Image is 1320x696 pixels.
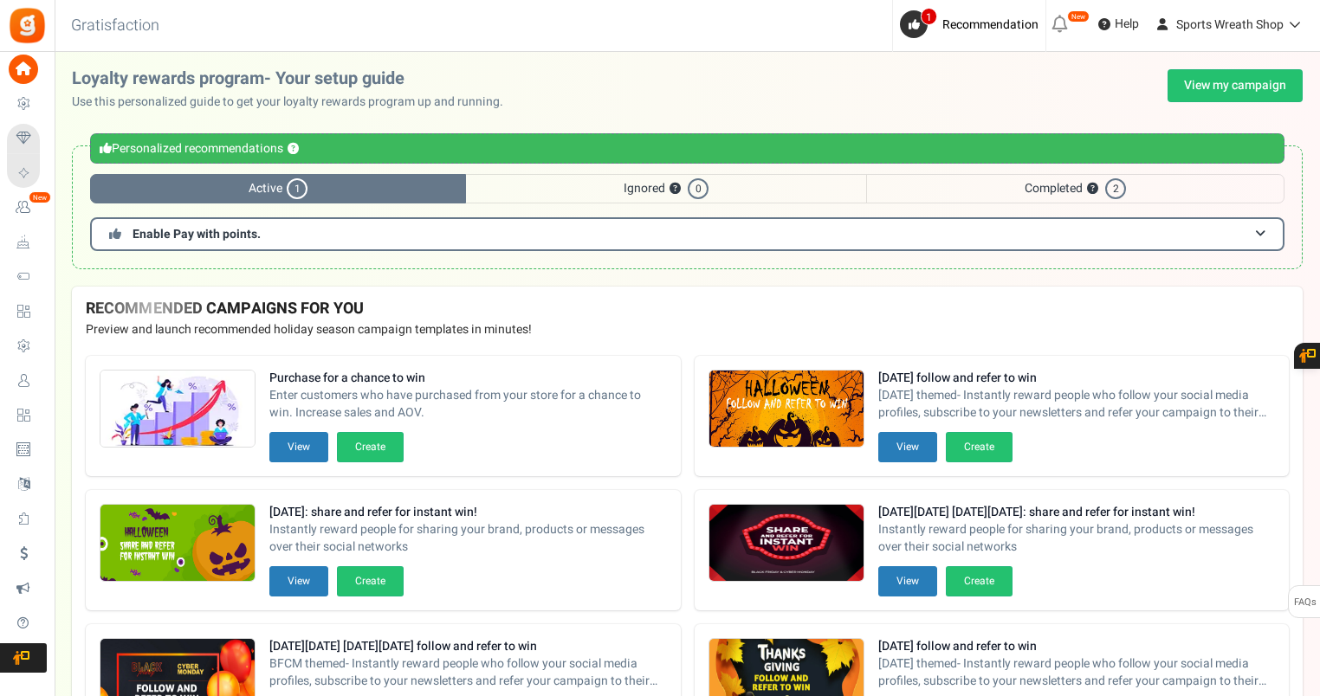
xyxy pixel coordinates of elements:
button: ? [670,184,681,195]
h4: RECOMMENDED CAMPAIGNS FOR YOU [86,300,1289,318]
img: Recommended Campaigns [100,505,255,583]
span: Instantly reward people for sharing your brand, products or messages over their social networks [269,521,667,556]
span: FAQs [1293,586,1317,619]
span: Help [1110,16,1139,33]
button: View [269,566,328,596]
div: Personalized recommendations [90,133,1284,164]
span: Recommendation [942,16,1039,34]
strong: Purchase for a chance to win [269,370,667,387]
img: Recommended Campaigns [100,371,255,448]
span: Active [90,174,466,203]
span: Enter customers who have purchased from your store for a chance to win. Increase sales and AOV. [269,387,667,422]
span: 1 [921,8,937,25]
strong: [DATE][DATE] [DATE][DATE]: share and refer for instant win! [878,504,1276,521]
button: View [878,566,937,596]
p: Preview and launch recommended holiday season campaign templates in minutes! [86,321,1289,338]
span: Sports Wreath Shop [1176,16,1284,34]
a: 1 Recommendation [900,10,1045,38]
span: Enable Pay with points. [133,225,261,243]
button: Create [946,566,1013,596]
strong: [DATE] follow and refer to win [878,370,1276,387]
strong: [DATE][DATE] [DATE][DATE] follow and refer to win [269,638,667,655]
h3: Gratisfaction [52,9,178,43]
a: Help [1091,10,1146,38]
strong: [DATE] follow and refer to win [878,638,1276,655]
h2: Loyalty rewards program- Your setup guide [72,69,517,88]
span: Completed [866,174,1284,203]
button: Create [337,432,404,462]
img: Recommended Campaigns [709,505,864,583]
img: Gratisfaction [8,6,47,45]
a: View my campaign [1168,69,1303,102]
span: Instantly reward people for sharing your brand, products or messages over their social networks [878,521,1276,556]
img: Recommended Campaigns [709,371,864,448]
em: New [1067,10,1090,23]
button: ? [1087,184,1098,195]
p: Use this personalized guide to get your loyalty rewards program up and running. [72,93,517,111]
button: Create [946,432,1013,462]
span: [DATE] themed- Instantly reward people who follow your social media profiles, subscribe to your n... [878,387,1276,422]
span: BFCM themed- Instantly reward people who follow your social media profiles, subscribe to your new... [269,655,667,690]
span: Ignored [466,174,866,203]
em: New [29,191,51,203]
span: 2 [1105,178,1126,199]
button: Create [337,566,404,596]
strong: [DATE]: share and refer for instant win! [269,504,667,521]
button: ? [288,144,299,155]
span: 1 [287,178,307,199]
span: [DATE] themed- Instantly reward people who follow your social media profiles, subscribe to your n... [878,655,1276,690]
button: View [269,432,328,462]
span: 0 [688,178,709,199]
a: New [7,193,47,222]
button: View [878,432,937,462]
